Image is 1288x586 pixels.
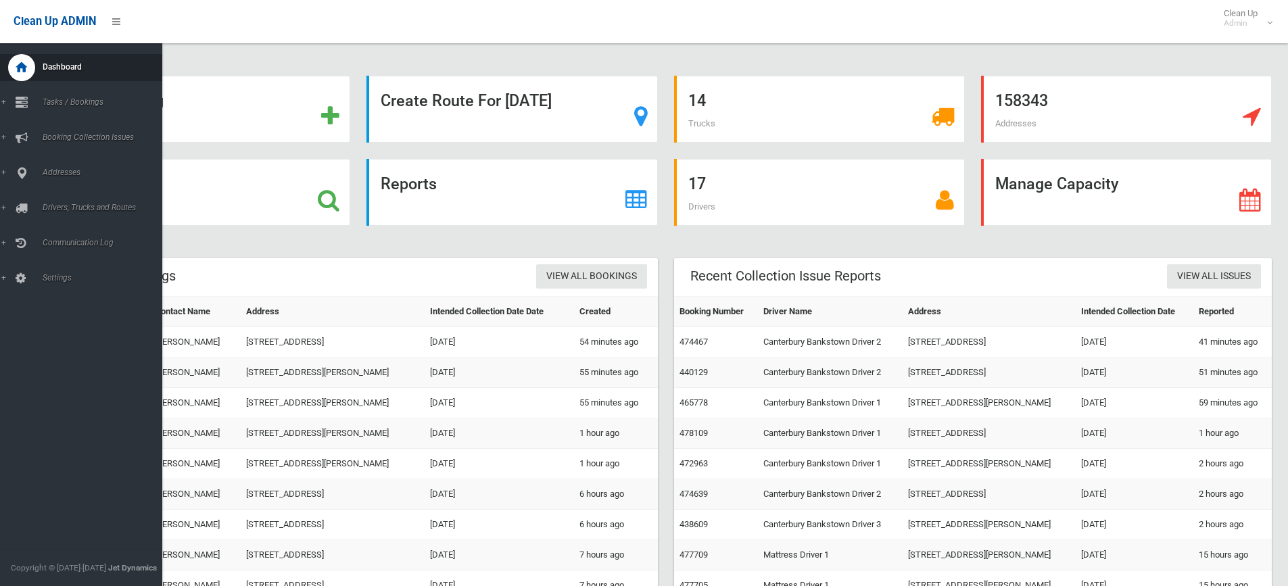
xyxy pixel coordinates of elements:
[758,479,903,510] td: Canterbury Bankstown Driver 2
[903,510,1075,540] td: [STREET_ADDRESS][PERSON_NAME]
[674,297,759,327] th: Booking Number
[59,159,350,226] a: Search
[425,418,574,449] td: [DATE]
[39,203,172,212] span: Drivers, Trucks and Routes
[1076,540,1193,570] td: [DATE]
[241,479,425,510] td: [STREET_ADDRESS]
[1193,418,1272,449] td: 1 hour ago
[903,418,1075,449] td: [STREET_ADDRESS]
[758,510,903,540] td: Canterbury Bankstown Driver 3
[149,418,240,449] td: [PERSON_NAME]
[574,449,658,479] td: 1 hour ago
[1193,388,1272,418] td: 59 minutes ago
[903,479,1075,510] td: [STREET_ADDRESS]
[679,489,708,499] a: 474639
[758,358,903,388] td: Canterbury Bankstown Driver 2
[39,62,172,72] span: Dashboard
[381,91,552,110] strong: Create Route For [DATE]
[1076,510,1193,540] td: [DATE]
[679,428,708,438] a: 478109
[149,388,240,418] td: [PERSON_NAME]
[425,479,574,510] td: [DATE]
[1193,327,1272,358] td: 41 minutes ago
[688,174,706,193] strong: 17
[574,388,658,418] td: 55 minutes ago
[1076,297,1193,327] th: Intended Collection Date
[903,449,1075,479] td: [STREET_ADDRESS][PERSON_NAME]
[149,449,240,479] td: [PERSON_NAME]
[241,358,425,388] td: [STREET_ADDRESS][PERSON_NAME]
[995,91,1048,110] strong: 158343
[574,540,658,570] td: 7 hours ago
[149,327,240,358] td: [PERSON_NAME]
[241,418,425,449] td: [STREET_ADDRESS][PERSON_NAME]
[758,540,903,570] td: Mattress Driver 1
[425,327,574,358] td: [DATE]
[995,118,1036,128] span: Addresses
[1193,479,1272,510] td: 2 hours ago
[39,168,172,177] span: Addresses
[241,540,425,570] td: [STREET_ADDRESS]
[425,358,574,388] td: [DATE]
[1193,358,1272,388] td: 51 minutes ago
[758,449,903,479] td: Canterbury Bankstown Driver 1
[11,563,106,572] span: Copyright © [DATE]-[DATE]
[1076,327,1193,358] td: [DATE]
[679,550,708,560] a: 477709
[366,159,657,226] a: Reports
[688,118,715,128] span: Trucks
[1193,297,1272,327] th: Reported
[149,510,240,540] td: [PERSON_NAME]
[536,264,647,289] a: View All Bookings
[903,388,1075,418] td: [STREET_ADDRESS][PERSON_NAME]
[1076,449,1193,479] td: [DATE]
[1193,510,1272,540] td: 2 hours ago
[39,273,172,283] span: Settings
[679,337,708,347] a: 474467
[59,76,350,143] a: Add Booking
[39,97,172,107] span: Tasks / Bookings
[241,388,425,418] td: [STREET_ADDRESS][PERSON_NAME]
[241,327,425,358] td: [STREET_ADDRESS]
[1224,18,1258,28] small: Admin
[688,91,706,110] strong: 14
[758,327,903,358] td: Canterbury Bankstown Driver 2
[574,358,658,388] td: 55 minutes ago
[574,297,658,327] th: Created
[381,174,437,193] strong: Reports
[1217,8,1271,28] span: Clean Up
[425,388,574,418] td: [DATE]
[679,367,708,377] a: 440129
[14,15,96,28] span: Clean Up ADMIN
[241,510,425,540] td: [STREET_ADDRESS]
[39,238,172,247] span: Communication Log
[366,76,657,143] a: Create Route For [DATE]
[903,540,1075,570] td: [STREET_ADDRESS][PERSON_NAME]
[1076,418,1193,449] td: [DATE]
[679,519,708,529] a: 438609
[758,418,903,449] td: Canterbury Bankstown Driver 1
[574,510,658,540] td: 6 hours ago
[1193,540,1272,570] td: 15 hours ago
[149,358,240,388] td: [PERSON_NAME]
[679,397,708,408] a: 465778
[241,449,425,479] td: [STREET_ADDRESS][PERSON_NAME]
[995,174,1118,193] strong: Manage Capacity
[674,159,965,226] a: 17 Drivers
[903,327,1075,358] td: [STREET_ADDRESS]
[688,201,715,212] span: Drivers
[1076,358,1193,388] td: [DATE]
[1076,388,1193,418] td: [DATE]
[149,479,240,510] td: [PERSON_NAME]
[679,458,708,468] a: 472963
[39,132,172,142] span: Booking Collection Issues
[425,540,574,570] td: [DATE]
[574,479,658,510] td: 6 hours ago
[758,297,903,327] th: Driver Name
[241,297,425,327] th: Address
[674,76,965,143] a: 14 Trucks
[674,263,897,289] header: Recent Collection Issue Reports
[758,388,903,418] td: Canterbury Bankstown Driver 1
[149,297,240,327] th: Contact Name
[574,327,658,358] td: 54 minutes ago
